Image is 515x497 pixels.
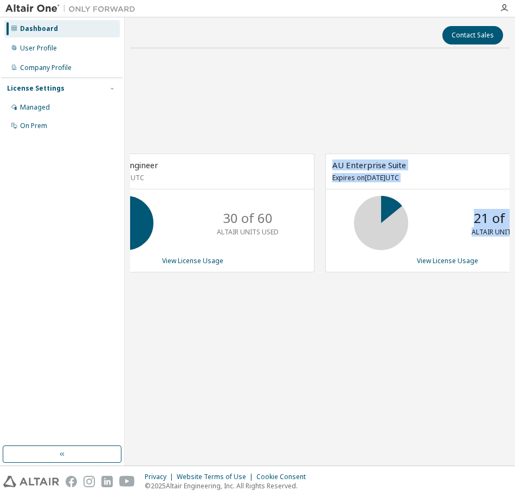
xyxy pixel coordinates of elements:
[223,209,273,227] p: 30 of 60
[20,103,50,112] div: Managed
[5,3,141,14] img: Altair One
[20,122,47,130] div: On Prem
[417,256,478,265] a: View License Usage
[20,24,58,33] div: Dashboard
[162,256,223,265] a: View License Usage
[101,476,113,487] img: linkedin.svg
[83,476,95,487] img: instagram.svg
[145,473,177,481] div: Privacy
[66,476,77,487] img: facebook.svg
[332,160,406,170] span: AU Enterprise Suite
[119,476,135,487] img: youtube.svg
[145,481,312,490] p: © 2025 Altair Engineering, Inc. All Rights Reserved.
[3,476,59,487] img: altair_logo.svg
[442,26,503,44] button: Contact Sales
[20,63,72,72] div: Company Profile
[217,227,279,237] p: ALTAIR UNITS USED
[7,84,65,93] div: License Settings
[256,473,312,481] div: Cookie Consent
[177,473,256,481] div: Website Terms of Use
[78,173,305,182] p: Expires on [DATE] UTC
[20,44,57,53] div: User Profile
